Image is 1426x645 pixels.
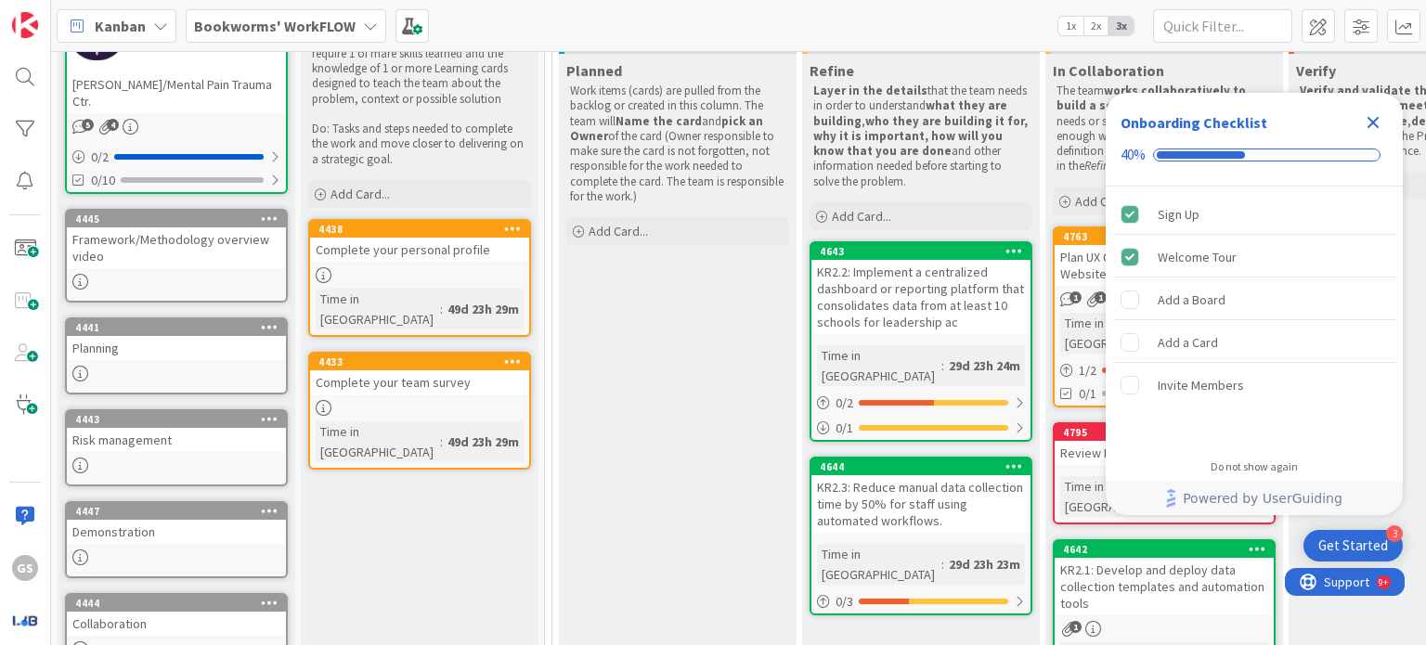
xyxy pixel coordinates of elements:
[570,84,785,204] p: Work items (cards) are pulled from the backlog or created in this column. The team will and of th...
[1113,322,1395,363] div: Add a Card is incomplete.
[944,355,1025,376] div: 29d 23h 24m
[310,370,529,394] div: Complete your team survey
[107,119,119,131] span: 4
[944,554,1025,574] div: 29d 23h 23m
[811,475,1031,533] div: KR2.3: Reduce manual data collection time by 50% for staff using automated workflows.
[1115,482,1394,515] a: Powered by UserGuiding
[310,221,529,238] div: 4438
[1121,147,1388,163] div: Checklist progress: 40%
[75,321,286,334] div: 4441
[811,392,1031,415] div: 0/2
[67,211,286,227] div: 4445
[67,146,286,169] div: 0/2
[941,355,944,376] span: :
[817,544,941,585] div: Time in [GEOGRAPHIC_DATA]
[811,260,1031,334] div: KR2.2: Implement a centralized dashboard or reporting platform that consolidates data from at lea...
[316,421,440,462] div: Time in [GEOGRAPHIC_DATA]
[1063,543,1274,556] div: 4642
[1113,237,1395,277] div: Welcome Tour is complete.
[1057,83,1249,113] strong: works collaboratively to build a solution
[1113,365,1395,406] div: Invite Members is incomplete.
[1084,158,1115,174] em: Refine
[1211,459,1298,474] div: Do not show again
[813,83,927,98] strong: Layer in the details
[589,223,648,239] span: Add Card...
[75,505,286,518] div: 4447
[318,355,529,368] div: 4433
[1158,246,1237,268] div: Welcome Tour
[312,122,527,167] p: Do: Tasks and steps needed to complete the work and move closer to delivering on a strategic goal.
[1158,203,1199,226] div: Sign Up
[1153,9,1292,43] input: Quick Filter...
[1158,331,1218,354] div: Add a Card
[316,289,440,329] div: Time in [GEOGRAPHIC_DATA]
[1083,17,1108,35] span: 2x
[820,460,1031,473] div: 4644
[67,319,286,360] div: 4441Planning
[836,419,853,438] span: 0 / 1
[95,15,146,37] span: Kanban
[12,555,38,581] div: GS
[67,595,286,636] div: 4444Collaboration
[1060,313,1185,354] div: Time in [GEOGRAPHIC_DATA]
[1079,384,1096,404] span: 0/1
[1386,525,1403,542] div: 3
[1055,558,1274,615] div: KR2.1: Develop and deploy data collection templates and automation tools
[1303,530,1403,561] div: Open Get Started checklist, remaining modules: 3
[310,238,529,262] div: Complete your personal profile
[811,243,1031,334] div: 4643KR2.2: Implement a centralized dashboard or reporting platform that consolidates data from at...
[1055,424,1274,441] div: 4795
[1106,187,1403,447] div: Checklist items
[67,503,286,520] div: 4447
[1296,61,1336,80] span: Verify
[1358,108,1388,137] div: Close Checklist
[67,319,286,336] div: 4441
[1318,536,1388,555] div: Get Started
[67,503,286,544] div: 4447Demonstration
[310,221,529,262] div: 4438Complete your personal profile
[1113,279,1395,320] div: Add a Board is incomplete.
[443,299,524,319] div: 49d 23h 29m
[440,299,443,319] span: :
[1095,291,1107,303] span: 1
[91,148,109,167] span: 0 / 2
[811,458,1031,475] div: 4644
[440,432,443,452] span: :
[331,186,390,202] span: Add Card...
[67,72,286,113] div: [PERSON_NAME]/Mental Pain Trauma Ctr.
[1055,228,1274,245] div: 4763
[1113,194,1395,235] div: Sign Up is complete.
[318,223,529,236] div: 4438
[1055,441,1274,465] div: Review Data points in Card 3372
[811,417,1031,440] div: 0/1
[75,597,286,610] div: 4444
[67,520,286,544] div: Demonstration
[810,61,854,80] span: Refine
[1069,291,1082,303] span: 1
[94,7,103,22] div: 9+
[813,113,1031,160] strong: who they are building it for, why it is important, how will you know that you are done
[1055,541,1274,558] div: 4642
[1055,424,1274,465] div: 4795Review Data points in Card 3372
[67,227,286,268] div: Framework/Methodology overview video
[1069,621,1082,633] span: 1
[1121,147,1146,163] div: 40%
[67,411,286,452] div: 4443Risk management
[1106,93,1403,515] div: Checklist Container
[91,171,115,190] span: 0/10
[67,428,286,452] div: Risk management
[1079,361,1096,381] span: 1 / 2
[194,17,356,35] b: Bookworms' WorkFLOW
[941,554,944,574] span: :
[1058,17,1083,35] span: 1x
[1158,289,1225,311] div: Add a Board
[67,595,286,612] div: 4444
[1158,374,1244,396] div: Invite Members
[811,243,1031,260] div: 4643
[12,12,38,38] img: Visit kanbanzone.com
[1055,245,1274,286] div: Plan UX Changes to The Agile Mind Website
[39,3,84,25] span: Support
[1055,359,1274,382] div: 1/2
[836,393,853,413] span: 0 / 2
[1063,426,1274,439] div: 4795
